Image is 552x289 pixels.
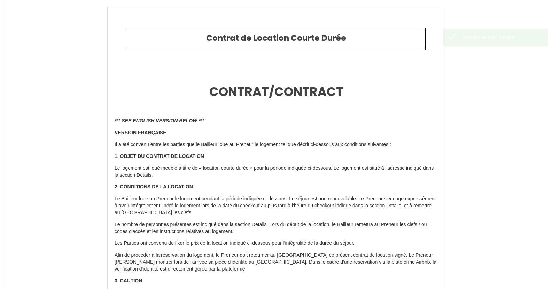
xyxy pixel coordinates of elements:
strong: 2. CONDITIONS DE LA LOCATION [115,184,193,190]
u: VERSION FRANÇAISE [115,130,166,135]
div: Contrat créé avec succès! [461,34,541,41]
p: Le logement est loué meublé à titre de « location courte durée » pour la période indiquée ci-dess... [115,165,438,179]
h2: Contrat de Location Courte Durée [132,33,420,43]
strong: 1. OBJET DU CONTRAT DE LOCATION [115,153,204,159]
strong: 3. CAUTION [115,278,142,283]
p: Afin de procéder à la réservation du logement, le Preneur doit retourner au [GEOGRAPHIC_DATA] ce ... [115,252,438,273]
p: Il a été convenu entre les parties que le Bailleur loue au Preneur le logement tel que décrit ci-... [115,141,438,148]
p: Les Parties ont convenu de fixer le prix de la location indiqué ci-dessous pour l’intégralité de ... [115,240,438,247]
p: Le nombre de personnes présentes est indiqué dans la section Details. Lors du début de la locatio... [115,221,438,235]
h1: CONTRAT/CONTRACT [115,71,438,113]
em: *** SEE ENGLISH VERSION BELOW *** [115,118,204,123]
p: Le Bailleur loue au Preneur le logement pendant la période indiquée ci-dessous. Le séjour est non... [115,195,438,216]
